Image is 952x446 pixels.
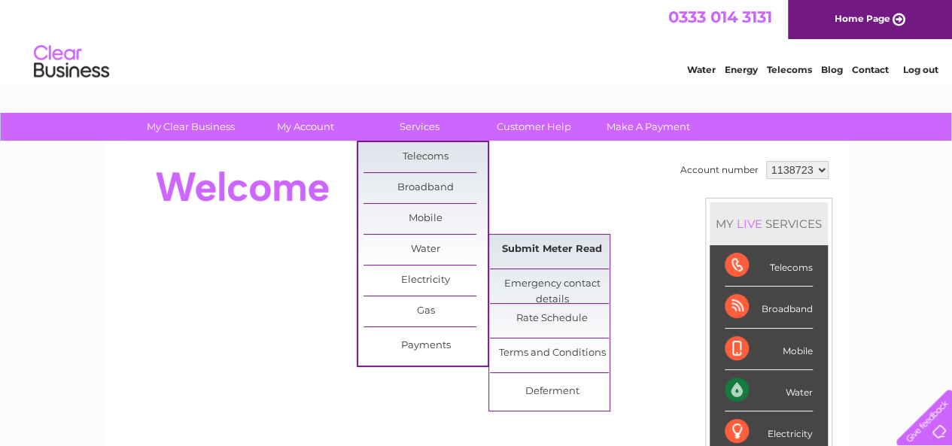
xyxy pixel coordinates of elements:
[902,64,938,75] a: Log out
[490,304,614,334] a: Rate Schedule
[490,377,614,407] a: Deferment
[586,113,710,141] a: Make A Payment
[121,8,832,73] div: Clear Business is a trading name of Verastar Limited (registered in [GEOGRAPHIC_DATA] No. 3667643...
[490,235,614,265] a: Submit Meter Read
[767,64,812,75] a: Telecoms
[677,157,762,183] td: Account number
[490,269,614,299] a: Emergency contact details
[490,338,614,369] a: Terms and Conditions
[363,204,488,234] a: Mobile
[725,329,813,370] div: Mobile
[243,113,367,141] a: My Account
[725,245,813,287] div: Telecoms
[33,39,110,85] img: logo.png
[687,64,716,75] a: Water
[821,64,843,75] a: Blog
[129,113,253,141] a: My Clear Business
[363,173,488,203] a: Broadband
[363,142,488,172] a: Telecoms
[363,265,488,296] a: Electricity
[472,113,596,141] a: Customer Help
[363,331,488,361] a: Payments
[710,202,828,245] div: MY SERVICES
[725,370,813,411] div: Water
[725,287,813,328] div: Broadband
[734,217,765,231] div: LIVE
[852,64,889,75] a: Contact
[357,113,482,141] a: Services
[363,235,488,265] a: Water
[725,64,758,75] a: Energy
[668,8,772,26] a: 0333 014 3131
[363,296,488,326] a: Gas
